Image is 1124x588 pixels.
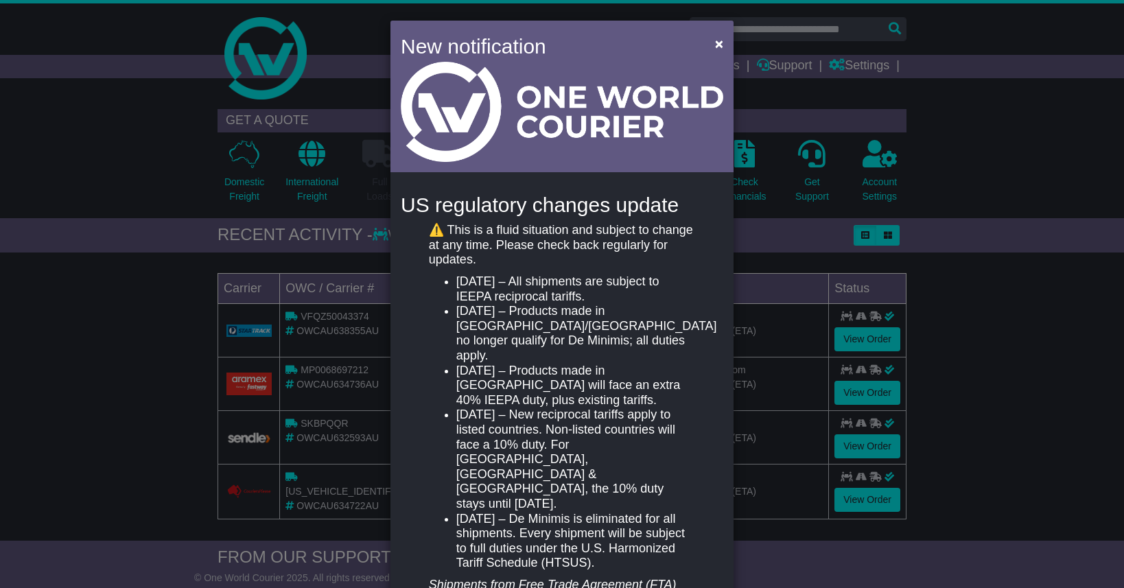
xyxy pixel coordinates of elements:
[456,408,695,511] li: [DATE] – New reciprocal tariffs apply to listed countries. Non-listed countries will face a 10% d...
[715,36,723,51] span: ×
[456,364,695,408] li: [DATE] – Products made in [GEOGRAPHIC_DATA] will face an extra 40% IEEPA duty, plus existing tari...
[708,30,730,58] button: Close
[401,31,695,62] h4: New notification
[456,304,695,363] li: [DATE] – Products made in [GEOGRAPHIC_DATA]/[GEOGRAPHIC_DATA] no longer qualify for De Minimis; a...
[456,274,695,304] li: [DATE] – All shipments are subject to IEEPA reciprocal tariffs.
[401,62,723,162] img: Light
[429,223,695,268] p: ⚠️ This is a fluid situation and subject to change at any time. Please check back regularly for u...
[401,193,723,216] h4: US regulatory changes update
[456,512,695,571] li: [DATE] – De Minimis is eliminated for all shipments. Every shipment will be subject to full dutie...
